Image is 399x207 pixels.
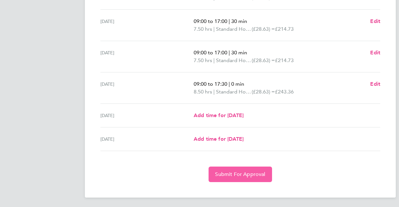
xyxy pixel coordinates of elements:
span: 8.50 hrs [194,89,212,95]
span: (£28.63) = [252,57,275,63]
span: 30 min [231,49,247,56]
span: 09:00 to 17:00 [194,49,227,56]
span: | [229,49,230,56]
span: | [229,81,230,87]
span: | [213,89,215,95]
a: Edit [370,49,380,57]
span: Submit For Approval [215,171,265,178]
button: Submit For Approval [209,167,272,182]
span: | [213,57,215,63]
span: Standard Hourly [216,88,252,96]
span: Add time for [DATE] [194,112,244,118]
a: Add time for [DATE] [194,135,244,143]
a: Add time for [DATE] [194,112,244,119]
span: Edit [370,49,380,56]
span: (£28.63) = [252,26,275,32]
span: Standard Hourly [216,57,252,64]
div: [DATE] [100,17,194,33]
div: [DATE] [100,49,194,64]
span: Edit [370,18,380,24]
span: 09:00 to 17:30 [194,81,227,87]
span: £243.36 [275,89,294,95]
span: £214.73 [275,26,294,32]
span: Standard Hourly [216,25,252,33]
span: £214.73 [275,57,294,63]
span: | [213,26,215,32]
span: (£28.63) = [252,89,275,95]
span: 7.50 hrs [194,57,212,63]
span: 09:00 to 17:00 [194,18,227,24]
span: 7.50 hrs [194,26,212,32]
span: Edit [370,81,380,87]
span: 30 min [231,18,247,24]
div: [DATE] [100,80,194,96]
div: [DATE] [100,112,194,119]
a: Edit [370,80,380,88]
span: | [229,18,230,24]
a: Edit [370,17,380,25]
span: 0 min [231,81,244,87]
span: Add time for [DATE] [194,136,244,142]
div: [DATE] [100,135,194,143]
